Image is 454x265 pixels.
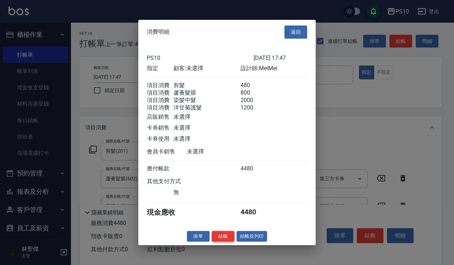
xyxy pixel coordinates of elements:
[147,104,173,111] div: 項目消費
[173,188,240,196] div: 無
[187,148,254,155] div: 未選擇
[173,96,240,104] div: 染髮中髮
[147,177,200,185] div: 其他支付方式
[147,96,173,104] div: 項目消費
[187,231,210,242] button: 掛單
[147,54,254,61] div: PS10
[173,104,240,111] div: 洋甘菊護髮
[147,148,187,155] div: 會員卡銷售
[147,124,173,131] div: 卡券銷售
[147,89,173,96] div: 項目消費
[147,135,173,142] div: 卡券使用
[173,135,240,142] div: 未選擇
[147,113,173,120] div: 店販銷售
[254,54,307,61] div: [DATE] 17:47
[173,64,240,72] div: 顧客: 未選擇
[147,165,173,172] div: 應付帳款
[147,64,173,72] div: 指定
[173,81,240,89] div: 剪髮
[240,104,267,111] div: 1200
[212,231,234,242] button: 結帳
[284,26,307,39] button: 返回
[240,81,267,89] div: 480
[173,124,240,131] div: 未選擇
[147,81,173,89] div: 項目消費
[237,231,267,242] button: 結帳並列印
[240,89,267,96] div: 800
[240,96,267,104] div: 2000
[173,89,240,96] div: 蘆薈髮膜
[147,28,170,35] span: 消費明細
[240,165,267,172] div: 4480
[240,207,267,217] div: 4480
[240,64,307,72] div: 設計師: MeiMei
[173,113,240,120] div: 未選擇
[147,207,187,217] div: 現金應收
